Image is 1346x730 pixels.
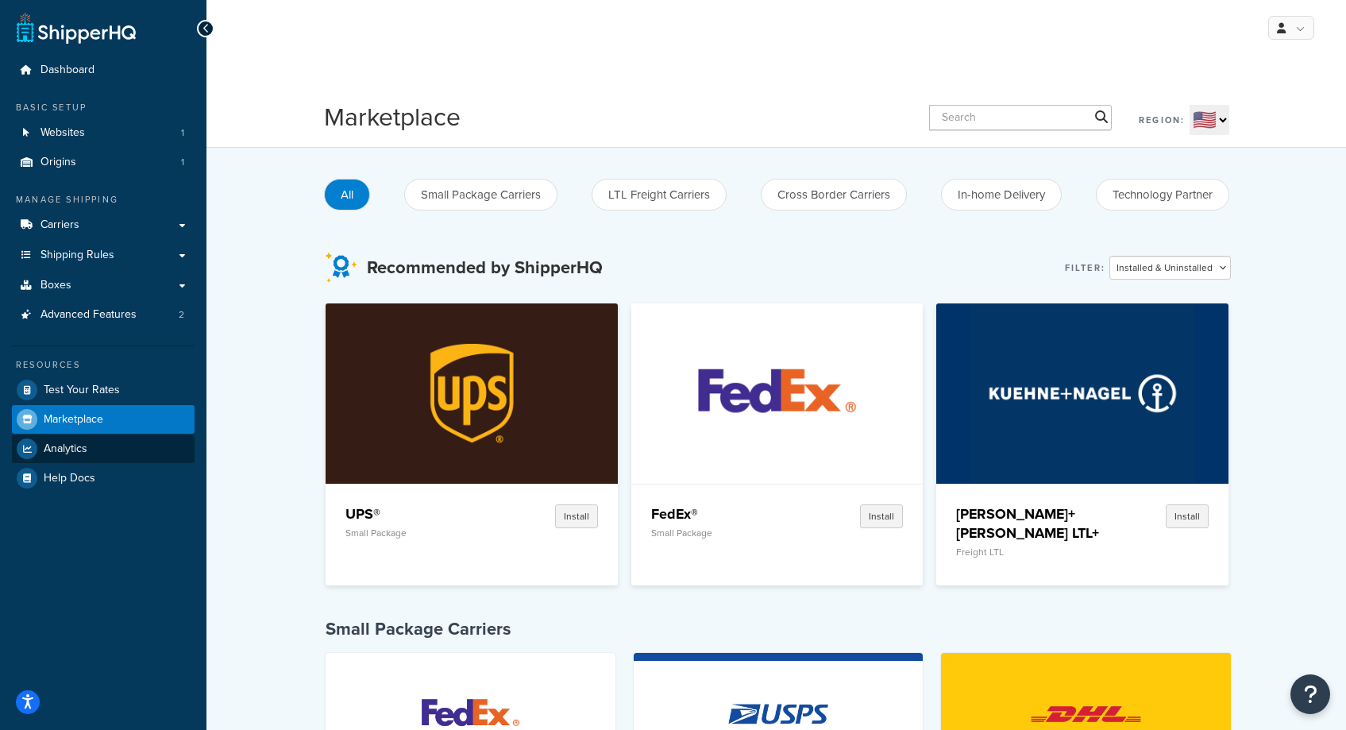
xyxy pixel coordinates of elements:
[956,547,1107,558] p: Freight LTL
[12,405,195,434] a: Marketplace
[12,376,195,404] a: Test Your Rates
[12,148,195,177] li: Origins
[651,504,802,523] h4: FedEx®
[40,279,71,292] span: Boxes
[12,358,195,372] div: Resources
[345,527,496,539] p: Small Package
[12,193,195,207] div: Manage Shipping
[941,179,1062,211] button: In-home Delivery
[12,101,195,114] div: Basic Setup
[179,308,184,322] span: 2
[761,179,907,211] button: Cross Border Carriers
[40,126,85,140] span: Websites
[12,211,195,240] a: Carriers
[1166,504,1209,528] button: Install
[12,300,195,330] li: Advanced Features
[12,56,195,85] a: Dashboard
[324,99,461,135] h1: Marketplace
[956,504,1107,543] h4: [PERSON_NAME]+[PERSON_NAME] LTL+
[12,300,195,330] a: Advanced Features2
[181,126,184,140] span: 1
[1065,257,1105,279] label: Filter:
[631,303,924,585] a: FedEx®FedEx®Small PackageInstall
[40,64,94,77] span: Dashboard
[12,241,195,270] a: Shipping Rules
[40,308,137,322] span: Advanced Features
[44,413,103,427] span: Marketplace
[326,617,1231,641] h4: Small Package Carriers
[651,527,802,539] p: Small Package
[324,179,370,211] button: All
[345,504,496,523] h4: UPS®
[1096,179,1229,211] button: Technology Partner
[592,179,727,211] button: LTL Freight Carriers
[860,504,903,528] button: Install
[12,148,195,177] a: Origins1
[12,118,195,148] li: Websites
[12,435,195,463] a: Analytics
[367,258,603,277] h3: Recommended by ShipperHQ
[326,303,618,585] a: UPS®UPS®Small PackageInstall
[44,442,87,456] span: Analytics
[12,464,195,492] a: Help Docs
[40,156,76,169] span: Origins
[44,384,120,397] span: Test Your Rates
[1139,109,1185,131] label: Region:
[40,218,79,232] span: Carriers
[929,105,1112,130] input: Search
[44,472,95,485] span: Help Docs
[360,303,584,483] img: UPS®
[665,303,889,483] img: FedEx®
[404,179,557,211] button: Small Package Carriers
[970,303,1195,483] img: Kuehne+Nagel LTL+
[1290,674,1330,714] button: Open Resource Center
[936,303,1228,585] a: Kuehne+Nagel LTL+[PERSON_NAME]+[PERSON_NAME] LTL+Freight LTLInstall
[12,271,195,300] a: Boxes
[181,156,184,169] span: 1
[40,249,114,262] span: Shipping Rules
[12,118,195,148] a: Websites1
[555,504,598,528] button: Install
